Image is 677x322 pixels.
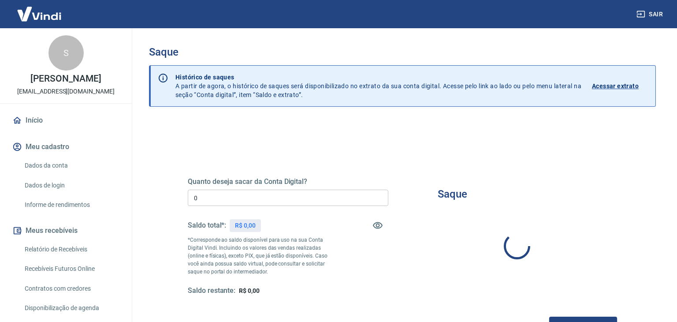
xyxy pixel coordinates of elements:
[438,188,467,200] h3: Saque
[11,137,121,157] button: Meu cadastro
[175,73,581,82] p: Histórico de saques
[17,87,115,96] p: [EMAIL_ADDRESS][DOMAIN_NAME]
[21,240,121,258] a: Relatório de Recebíveis
[235,221,256,230] p: R$ 0,00
[21,157,121,175] a: Dados da conta
[635,6,666,22] button: Sair
[11,111,121,130] a: Início
[175,73,581,99] p: A partir de agora, o histórico de saques será disponibilizado no extrato da sua conta digital. Ac...
[21,280,121,298] a: Contratos com credores
[188,221,226,230] h5: Saldo total*:
[592,73,648,99] a: Acessar extrato
[239,287,260,294] span: R$ 0,00
[188,236,338,276] p: *Corresponde ao saldo disponível para uso na sua Conta Digital Vindi. Incluindo os valores das ve...
[11,221,121,240] button: Meus recebíveis
[21,196,121,214] a: Informe de rendimentos
[48,35,84,71] div: S
[21,176,121,195] a: Dados de login
[188,177,388,186] h5: Quanto deseja sacar da Conta Digital?
[21,260,121,278] a: Recebíveis Futuros Online
[11,0,68,27] img: Vindi
[30,74,101,83] p: [PERSON_NAME]
[592,82,639,90] p: Acessar extrato
[188,286,235,296] h5: Saldo restante:
[21,299,121,317] a: Disponibilização de agenda
[149,46,656,58] h3: Saque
